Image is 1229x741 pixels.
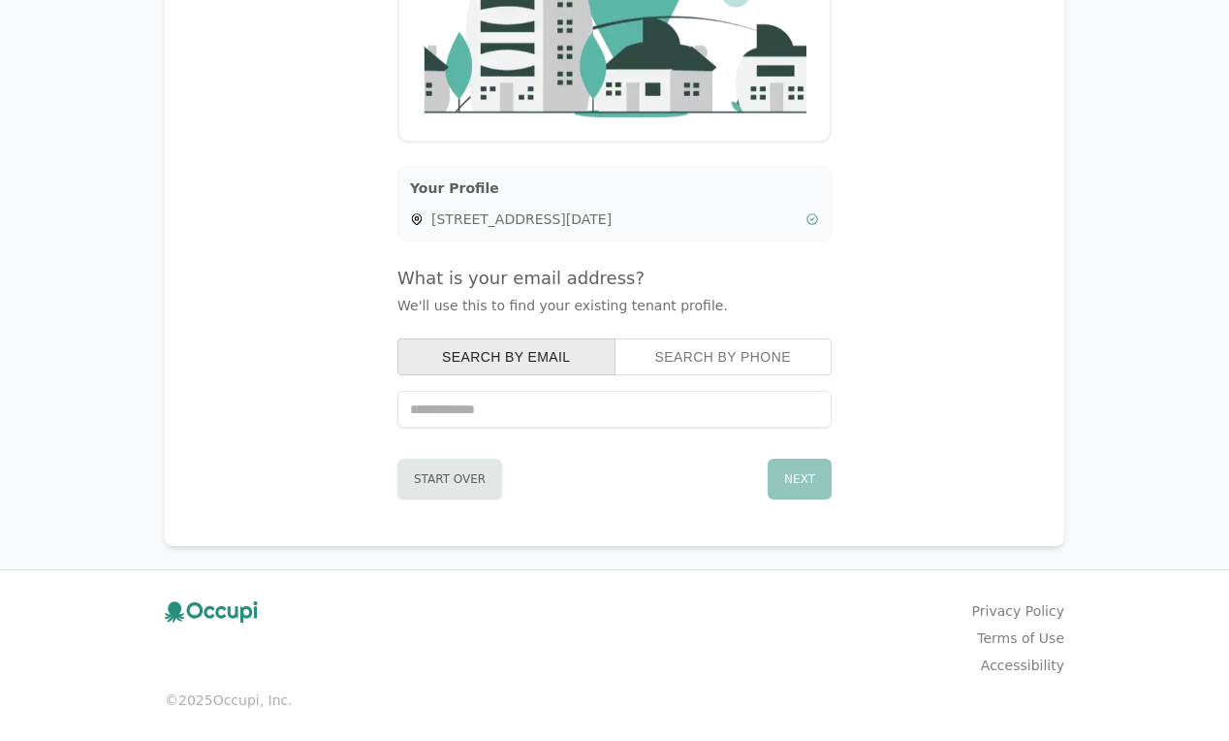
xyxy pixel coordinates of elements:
a: Terms of Use [977,628,1064,648]
h3: Your Profile [410,178,819,198]
small: © 2025 Occupi, Inc. [165,691,1064,710]
a: Accessibility [981,656,1064,675]
span: [STREET_ADDRESS][DATE] [431,209,798,229]
a: Privacy Policy [972,601,1064,621]
h4: What is your email address? [397,265,832,292]
div: Search type [397,338,832,375]
button: search by email [397,338,615,375]
button: search by phone [614,338,833,375]
p: We'll use this to find your existing tenant profile. [397,296,832,315]
button: Start Over [397,459,502,499]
